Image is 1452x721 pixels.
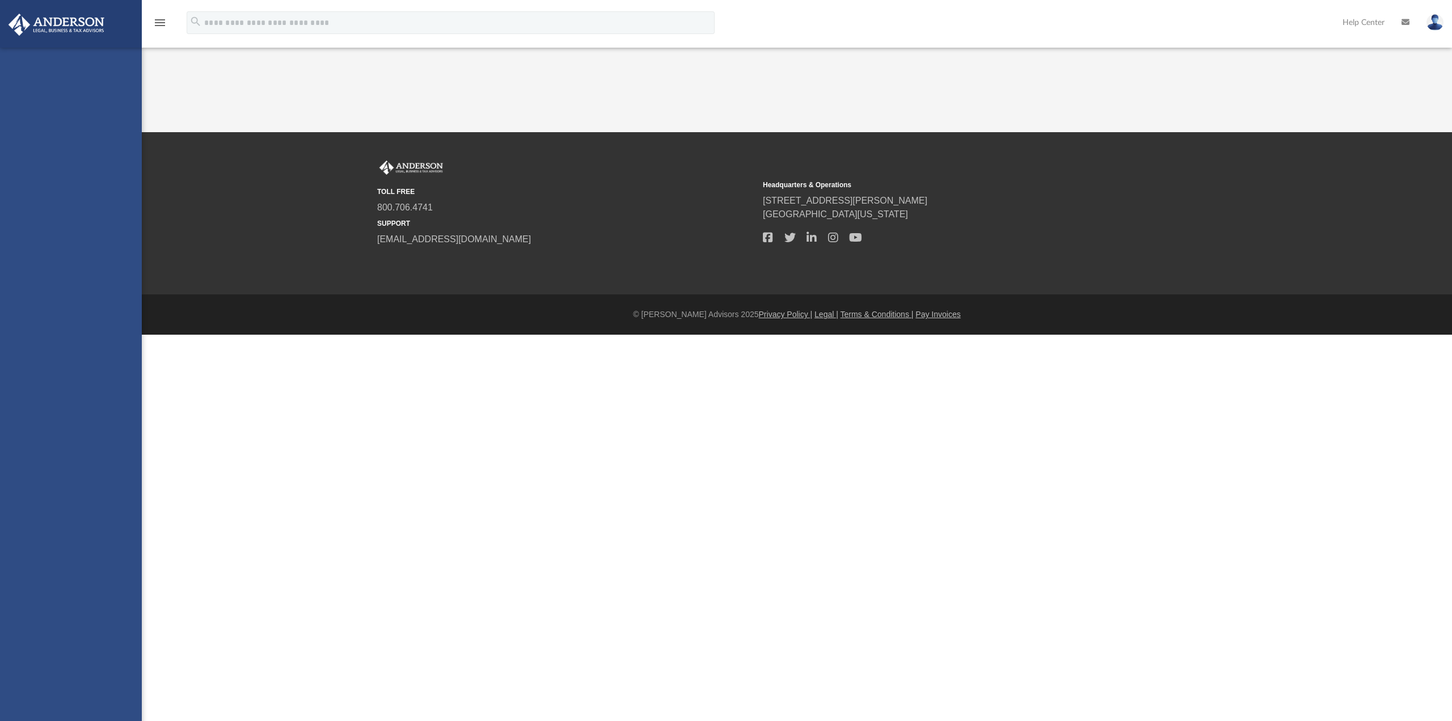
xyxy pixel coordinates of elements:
[377,234,531,244] a: [EMAIL_ADDRESS][DOMAIN_NAME]
[153,16,167,29] i: menu
[153,22,167,29] a: menu
[841,310,914,319] a: Terms & Conditions |
[377,161,445,175] img: Anderson Advisors Platinum Portal
[377,218,755,229] small: SUPPORT
[814,310,838,319] a: Legal |
[915,310,960,319] a: Pay Invoices
[377,203,433,212] a: 800.706.4741
[759,310,813,319] a: Privacy Policy |
[1426,14,1443,31] img: User Pic
[189,15,202,28] i: search
[763,209,908,219] a: [GEOGRAPHIC_DATA][US_STATE]
[377,187,755,197] small: TOLL FREE
[142,309,1452,321] div: © [PERSON_NAME] Advisors 2025
[763,180,1141,190] small: Headquarters & Operations
[5,14,108,36] img: Anderson Advisors Platinum Portal
[763,196,927,205] a: [STREET_ADDRESS][PERSON_NAME]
